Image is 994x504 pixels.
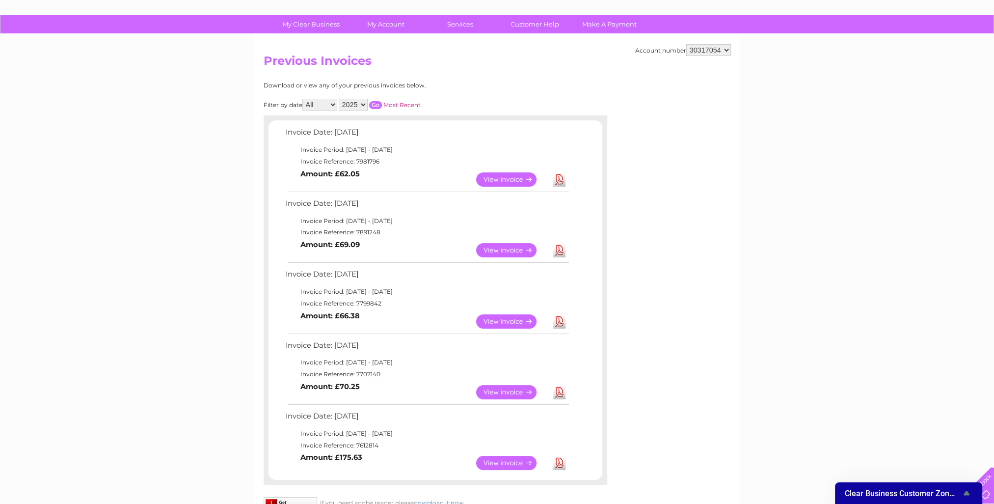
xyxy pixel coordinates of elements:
div: Filter by date [264,99,521,111]
td: Invoice Period: [DATE] - [DATE] [283,428,570,440]
button: Show survey - Clear Business Customer Zone Survey [845,487,972,499]
td: Invoice Date: [DATE] [283,268,570,286]
a: View [476,385,548,399]
td: Invoice Date: [DATE] [283,339,570,357]
td: Invoice Date: [DATE] [283,197,570,215]
td: Invoice Date: [DATE] [283,126,570,144]
div: Download or view any of your previous invoices below. [264,82,521,89]
a: Download [553,172,565,187]
a: Energy [846,42,867,49]
b: Amount: £62.05 [300,169,360,178]
b: Amount: £70.25 [300,382,360,391]
td: Invoice Period: [DATE] - [DATE] [283,357,570,368]
td: Invoice Period: [DATE] - [DATE] [283,286,570,298]
b: Amount: £175.63 [300,453,362,462]
a: View [476,243,548,257]
a: Download [553,314,565,329]
a: Contact [929,42,953,49]
a: My Clear Business [270,15,351,33]
a: Make A Payment [569,15,650,33]
span: Clear Business Customer Zone Survey [845,489,961,498]
a: 0333 014 3131 [809,5,877,17]
a: Customer Help [494,15,575,33]
td: Invoice Period: [DATE] - [DATE] [283,215,570,227]
div: Account number [635,44,731,56]
td: Invoice Period: [DATE] - [DATE] [283,144,570,156]
a: Download [553,456,565,470]
a: Download [553,243,565,257]
td: Invoice Reference: 7612814 [283,440,570,451]
td: Invoice Reference: 7799842 [283,298,570,309]
a: Services [420,15,501,33]
a: Most Recent [383,101,421,109]
a: View [476,172,548,187]
h2: Previous Invoices [264,54,731,73]
td: Invoice Reference: 7707140 [283,368,570,380]
a: Log out [962,42,985,49]
td: Invoice Reference: 7891248 [283,226,570,238]
img: logo.png [35,26,85,56]
a: Water [821,42,840,49]
td: Invoice Reference: 7981796 [283,156,570,168]
b: Amount: £69.09 [300,240,360,249]
a: Download [553,385,565,399]
a: Telecoms [873,42,903,49]
div: Clear Business is a trading name of Verastar Limited (registered in [GEOGRAPHIC_DATA] No. 3667643... [266,5,729,48]
a: My Account [345,15,426,33]
td: Invoice Date: [DATE] [283,410,570,428]
b: Amount: £66.38 [300,311,360,320]
a: View [476,314,548,329]
a: View [476,456,548,470]
a: Blog [909,42,923,49]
